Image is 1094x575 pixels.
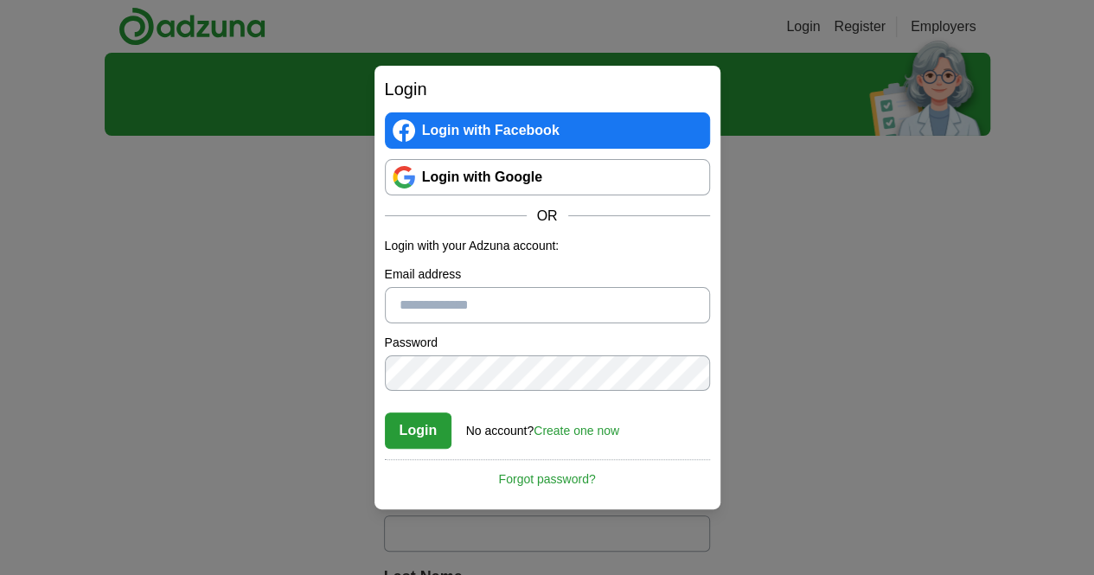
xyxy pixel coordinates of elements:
[385,412,452,449] button: Login
[385,265,710,284] label: Email address
[385,459,710,489] a: Forgot password?
[385,159,710,195] a: Login with Google
[385,237,710,255] p: Login with your Adzuna account:
[385,112,710,149] a: Login with Facebook
[385,76,710,102] h2: Login
[527,206,568,227] span: OR
[534,424,619,438] a: Create one now
[385,334,710,352] label: Password
[466,412,619,440] div: No account?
